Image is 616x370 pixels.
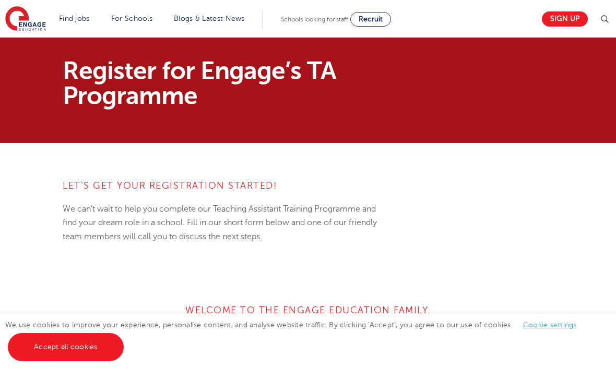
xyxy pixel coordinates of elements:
[63,58,342,108] h1: Register for Engage’s TA Programme
[281,16,348,23] span: Schools looking for staff
[63,202,385,257] p: We can’t wait to help you complete our Teaching Assistant Training Programme and find your dream ...
[5,321,587,351] span: We use cookies to improve your experience, personalise content, and analyse website traffic. By c...
[5,6,46,32] img: Engage Education
[59,15,90,22] a: Find jobs
[174,15,245,22] a: Blogs & Latest News
[63,304,553,316] h4: Welcome to the Engage Education family.
[111,15,152,22] a: For Schools
[8,333,124,361] a: Accept all cookies
[359,15,383,23] span: Recruit
[523,321,577,329] a: Cookie settings
[542,11,588,27] a: Sign up
[63,179,385,192] h4: LET’S GET YOUR REGISTRATION STARTED!
[350,12,391,27] a: Recruit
